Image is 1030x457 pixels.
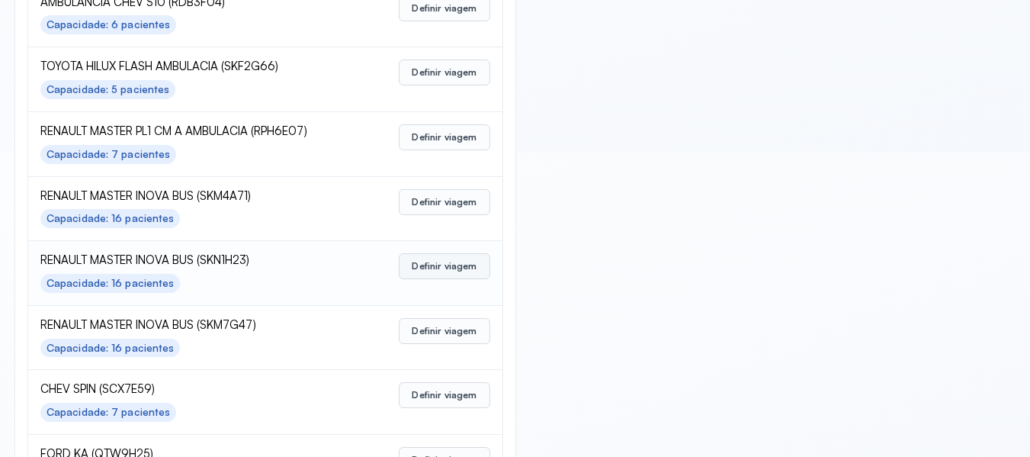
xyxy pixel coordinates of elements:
span: RENAULT MASTER INOVA BUS (SKM7G47) [40,318,355,333]
div: Capacidade: 16 pacientes [47,277,174,290]
button: Definir viagem [399,318,489,344]
div: Capacidade: 16 pacientes [47,342,174,355]
span: RENAULT MASTER PL1 CM A AMBULACIA (RPH6E07) [40,124,355,139]
span: TOYOTA HILUX FLASH AMBULACIA (SKF2G66) [40,60,355,74]
button: Definir viagem [399,253,489,279]
span: RENAULT MASTER INOVA BUS (SKN1H23) [40,253,355,268]
div: Capacidade: 16 pacientes [47,212,174,225]
span: CHEV SPIN (SCX7E59) [40,382,355,397]
div: Capacidade: 7 pacientes [47,148,170,161]
button: Definir viagem [399,60,489,85]
button: Definir viagem [399,189,489,215]
button: Definir viagem [399,124,489,150]
div: Capacidade: 7 pacientes [47,406,170,419]
div: Capacidade: 6 pacientes [47,18,170,31]
button: Definir viagem [399,382,489,408]
div: Capacidade: 5 pacientes [47,83,169,96]
span: RENAULT MASTER INOVA BUS (SKM4A71) [40,189,355,204]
